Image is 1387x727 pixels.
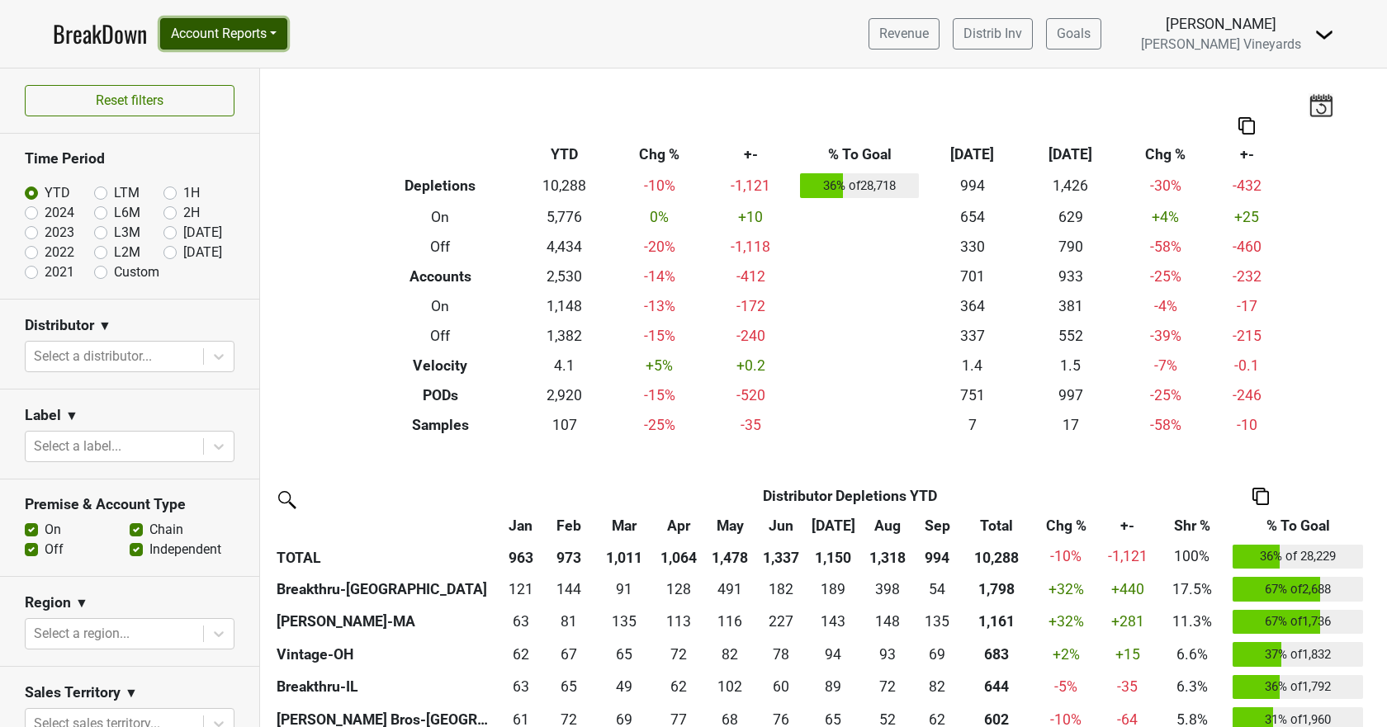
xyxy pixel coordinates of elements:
[913,638,962,671] td: 69.24
[597,644,651,665] div: 65
[917,644,959,665] div: 69
[1120,351,1211,380] td: -7 %
[497,541,545,574] th: 963
[515,380,613,410] td: 2,920
[515,232,613,262] td: 4,434
[809,676,857,697] div: 89
[1032,511,1100,541] th: Chg %: activate to sort column ascending
[1212,202,1282,232] td: +25
[1120,169,1211,202] td: -30 %
[1141,36,1301,52] span: [PERSON_NAME] Vineyards
[45,540,64,559] label: Off
[703,541,757,574] th: 1,478
[613,321,705,351] td: -15 %
[923,262,1021,291] td: 701
[549,611,589,632] div: 81
[966,644,1029,665] div: 683
[703,638,757,671] td: 82
[272,606,497,639] th: [PERSON_NAME]-MA
[272,638,497,671] th: Vintage-OH
[25,684,121,701] h3: Sales Territory
[757,606,805,639] td: 226.66
[272,671,497,704] th: Breakthru-IL
[497,671,545,704] td: 62.5
[655,573,703,606] td: 127.749
[1108,548,1148,564] span: -1,121
[366,202,516,232] th: On
[1032,671,1100,704] td: -5 %
[1021,169,1120,202] td: 1,426
[114,262,159,282] label: Custom
[593,638,655,671] td: 65.13
[1120,232,1211,262] td: -58 %
[515,291,613,321] td: 1,148
[707,578,753,600] div: 491
[149,520,183,540] label: Chain
[593,573,655,606] td: 90.5
[659,644,699,665] div: 72
[593,606,655,639] td: 135.09
[757,541,805,574] th: 1,337
[962,671,1032,704] th: 643.584
[962,606,1032,639] th: 1161.000
[366,291,516,321] th: On
[1212,139,1282,169] th: +-
[923,380,1021,410] td: 751
[515,410,613,440] td: 107
[962,638,1032,671] th: 682.560
[706,169,797,202] td: -1,121
[913,541,962,574] th: 994
[272,511,497,541] th: &nbsp;: activate to sort column ascending
[659,578,699,600] div: 128
[1155,671,1229,704] td: 6.3%
[707,644,753,665] div: 82
[25,407,61,424] h3: Label
[1021,321,1120,351] td: 552
[613,351,705,380] td: +5 %
[706,291,797,321] td: -172
[805,638,861,671] td: 93.56
[183,203,200,223] label: 2H
[761,611,802,632] div: 227
[613,410,705,440] td: -25 %
[913,511,962,541] th: Sep: activate to sort column ascending
[1120,410,1211,440] td: -58 %
[25,317,94,334] h3: Distributor
[707,676,753,697] div: 102
[515,202,613,232] td: 5,776
[706,321,797,351] td: -240
[861,638,912,671] td: 93.3
[593,541,655,574] th: 1,011
[613,169,705,202] td: -10 %
[45,520,61,540] label: On
[706,232,797,262] td: -1,118
[1120,139,1211,169] th: Chg %
[805,573,861,606] td: 188.5
[865,578,909,600] div: 398
[613,380,705,410] td: -15 %
[25,150,234,168] h3: Time Period
[366,351,516,380] th: Velocity
[45,223,74,243] label: 2023
[966,578,1029,600] div: 1,798
[65,406,78,426] span: ▼
[272,485,299,512] img: filter
[497,573,545,606] td: 121.4
[1141,13,1301,35] div: [PERSON_NAME]
[923,169,1021,202] td: 994
[1120,262,1211,291] td: -25 %
[75,593,88,613] span: ▼
[865,676,909,697] div: 72
[45,183,70,203] label: YTD
[114,223,140,243] label: L3M
[809,578,857,600] div: 189
[1021,139,1120,169] th: [DATE]
[761,578,802,600] div: 182
[1314,25,1334,45] img: Dropdown Menu
[757,573,805,606] td: 182.249
[1120,380,1211,410] td: -25 %
[1021,262,1120,291] td: 933
[114,203,140,223] label: L6M
[1120,291,1211,321] td: -4 %
[114,183,140,203] label: LTM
